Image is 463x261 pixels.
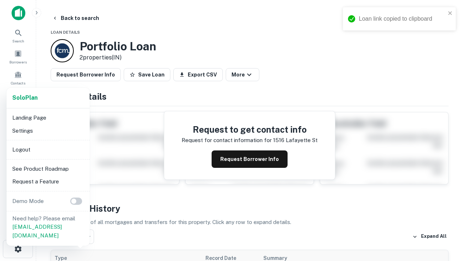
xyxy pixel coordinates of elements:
[12,214,84,240] p: Need help? Please email
[448,10,453,17] button: close
[9,111,87,124] li: Landing Page
[359,14,446,23] div: Loan link copied to clipboard
[9,162,87,175] li: See Product Roadmap
[12,224,62,239] a: [EMAIL_ADDRESS][DOMAIN_NAME]
[9,175,87,188] li: Request a Feature
[12,94,38,101] strong: Solo Plan
[9,197,47,206] p: Demo Mode
[9,124,87,137] li: Settings
[427,203,463,238] iframe: Chat Widget
[12,94,38,102] a: SoloPlan
[9,143,87,156] li: Logout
